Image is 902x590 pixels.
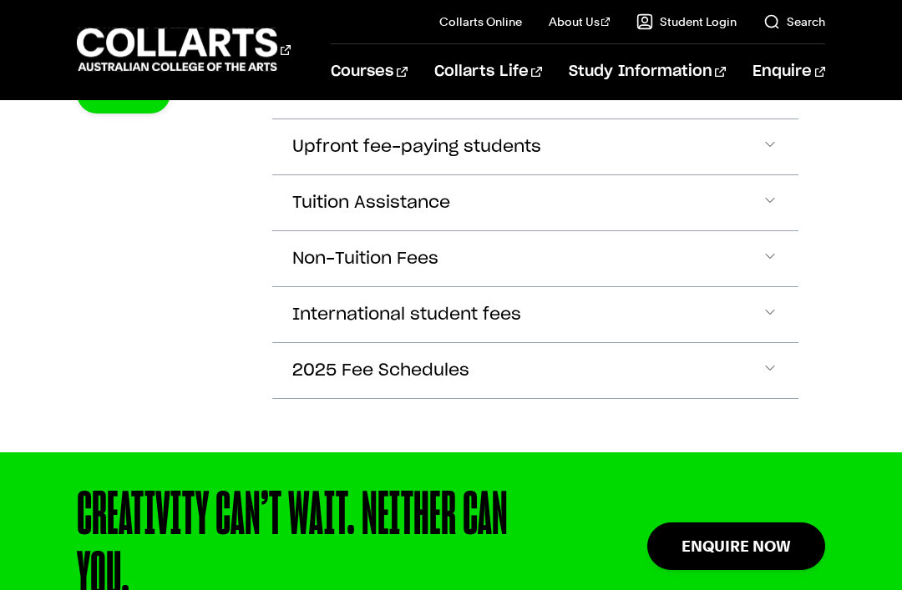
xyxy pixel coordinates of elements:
[292,250,438,269] span: Non-Tuition Fees
[753,44,825,99] a: Enquire
[272,119,798,174] button: Upfront fee-paying students
[272,287,798,342] button: International student fees
[763,13,825,30] a: Search
[272,175,798,230] button: Tuition Assistance
[292,361,469,381] span: 2025 Fee Schedules
[292,305,521,325] span: International student fees
[292,138,541,157] span: Upfront fee-paying students
[636,13,737,30] a: Student Login
[292,194,450,213] span: Tuition Assistance
[434,44,542,99] a: Collarts Life
[77,26,290,73] div: Go to homepage
[647,522,825,570] a: Enquire Now
[272,231,798,286] button: Non-Tuition Fees
[272,343,798,398] button: 2025 Fee Schedules
[331,44,407,99] a: Courses
[569,44,726,99] a: Study Information
[439,13,522,30] a: Collarts Online
[549,13,611,30] a: About Us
